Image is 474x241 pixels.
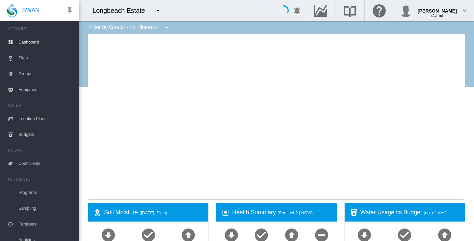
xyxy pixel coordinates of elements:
div: Water Usage vs Budget [360,208,460,217]
span: Programs [18,185,74,200]
div: Soil Moisture [104,208,203,217]
span: (no. of sites) [424,210,447,215]
span: Sampling [18,200,74,216]
div: Filter by Group: - not filtered - [84,21,175,34]
span: Dashboard [18,34,74,50]
span: (Admin) [431,14,443,17]
md-icon: icon-map-marker-radius [93,209,101,217]
span: Irrigation Plans [18,111,74,127]
img: SWAN-Landscape-Logo-Colour-drop.png [7,4,17,17]
span: Budgets [18,127,74,142]
md-icon: icon-cup-water [350,209,358,217]
span: ACCOUNT [8,24,74,34]
span: Sites [18,50,74,66]
md-icon: icon-bell-ring [293,7,301,15]
md-icon: Search the knowledge base [342,7,358,15]
span: (Sentinel-2 | NDVI) [277,210,313,215]
button: icon-menu-down [160,21,173,34]
span: Equipment [18,82,74,98]
span: Coefficients [18,156,74,171]
span: CROPS [8,145,74,156]
img: profile.jpg [399,4,412,17]
span: ([DATE], Sites) [140,210,167,215]
button: icon-bell-ring [291,4,304,17]
md-icon: icon-menu-down [163,24,171,32]
md-icon: icon-pin [66,7,74,15]
div: Longbeach Estate [92,6,151,15]
span: NUTRIENTS [8,174,74,185]
div: Health Summary [232,208,331,217]
md-icon: icon-chevron-down [461,7,469,15]
md-icon: Go to the Data Hub [313,7,329,15]
md-icon: icon-heart-box-outline [222,209,229,217]
span: Fertilisers [18,216,74,232]
div: [PERSON_NAME] [418,5,457,12]
span: WATER [8,100,74,111]
button: icon-menu-down [151,4,165,17]
span: SWAN [22,6,39,15]
md-icon: Click here for help [371,7,387,15]
span: Groups [18,66,74,82]
md-icon: icon-menu-down [154,7,162,15]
